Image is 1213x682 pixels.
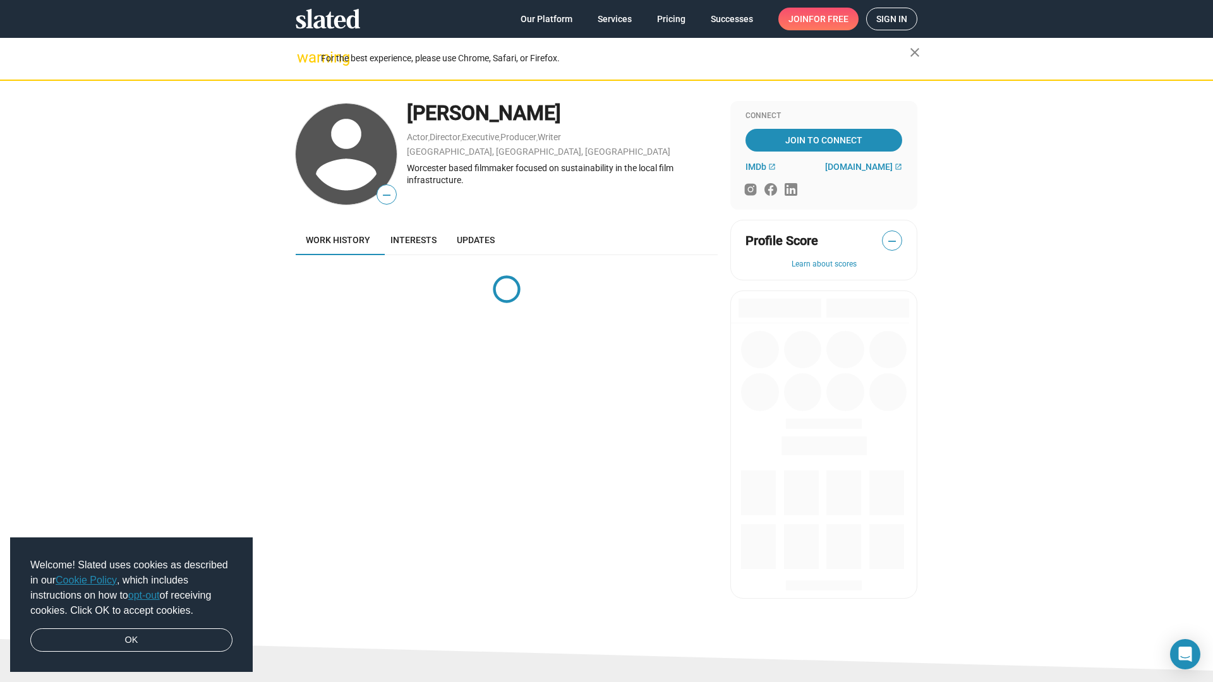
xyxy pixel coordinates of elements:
a: Producer [500,132,536,142]
a: Work history [296,225,380,255]
span: Join [788,8,848,30]
a: Director [430,132,461,142]
div: For the best experience, please use Chrome, Safari, or Firefox. [321,50,910,67]
span: , [499,135,500,141]
a: [GEOGRAPHIC_DATA], [GEOGRAPHIC_DATA], [GEOGRAPHIC_DATA] [407,147,670,157]
mat-icon: warning [297,50,312,65]
span: , [461,135,462,141]
a: Pricing [647,8,696,30]
mat-icon: open_in_new [895,163,902,170]
div: Open Intercom Messenger [1170,639,1200,669]
a: Interests [380,225,447,255]
a: Services [588,8,642,30]
div: cookieconsent [10,537,253,673]
span: — [883,233,902,249]
mat-icon: close [907,45,922,60]
mat-icon: open_in_new [768,163,776,170]
a: opt-out [128,590,160,601]
a: [DOMAIN_NAME] [825,162,902,172]
div: [PERSON_NAME] [407,100,718,127]
span: Work history [306,235,370,245]
a: Writer [538,132,561,142]
span: — [377,187,396,203]
div: Worcester based filmmaker focused on sustainability in the local film infrastructure. [407,162,718,186]
span: IMDb [745,162,766,172]
a: Joinfor free [778,8,859,30]
span: [DOMAIN_NAME] [825,162,893,172]
span: Successes [711,8,753,30]
a: dismiss cookie message [30,628,232,652]
a: Join To Connect [745,129,902,152]
a: Successes [701,8,763,30]
a: Our Platform [510,8,582,30]
a: Executive [462,132,499,142]
a: Actor [407,132,428,142]
span: for free [809,8,848,30]
button: Learn about scores [745,260,902,270]
span: , [536,135,538,141]
span: , [428,135,430,141]
a: IMDb [745,162,776,172]
span: Interests [390,235,437,245]
span: Profile Score [745,232,818,249]
span: Welcome! Slated uses cookies as described in our , which includes instructions on how to of recei... [30,558,232,618]
span: Our Platform [521,8,572,30]
a: Cookie Policy [56,575,117,585]
span: Pricing [657,8,685,30]
a: Sign in [866,8,917,30]
a: Updates [447,225,505,255]
span: Join To Connect [748,129,900,152]
span: Updates [457,235,495,245]
span: Services [598,8,632,30]
div: Connect [745,111,902,121]
span: Sign in [876,8,907,30]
